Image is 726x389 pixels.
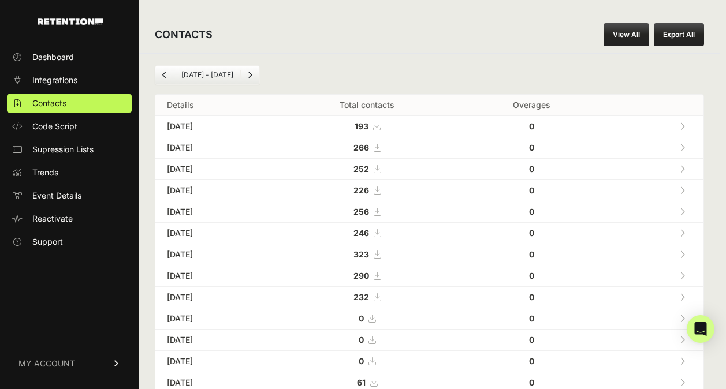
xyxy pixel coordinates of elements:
[155,137,274,159] td: [DATE]
[155,265,274,287] td: [DATE]
[18,358,75,369] span: MY ACCOUNT
[7,163,132,182] a: Trends
[7,186,132,205] a: Event Details
[155,180,274,201] td: [DATE]
[32,98,66,109] span: Contacts
[32,190,81,201] span: Event Details
[359,335,364,345] strong: 0
[529,143,534,152] strong: 0
[155,27,213,43] h2: CONTACTS
[7,117,132,136] a: Code Script
[155,159,274,180] td: [DATE]
[353,228,381,238] a: 246
[155,287,274,308] td: [DATE]
[7,233,132,251] a: Support
[529,164,534,174] strong: 0
[155,201,274,223] td: [DATE]
[353,271,369,280] strong: 290
[32,121,77,132] span: Code Script
[353,292,369,302] strong: 232
[155,308,274,330] td: [DATE]
[359,356,364,366] strong: 0
[32,213,73,225] span: Reactivate
[7,210,132,228] a: Reactivate
[353,249,381,259] a: 323
[604,23,649,46] a: View All
[32,74,77,86] span: Integrations
[241,66,259,84] a: Next
[529,185,534,195] strong: 0
[353,228,369,238] strong: 246
[529,356,534,366] strong: 0
[654,23,704,46] button: Export All
[155,95,274,116] th: Details
[687,315,714,343] div: Open Intercom Messenger
[359,313,364,323] strong: 0
[529,207,534,216] strong: 0
[529,377,534,387] strong: 0
[274,95,459,116] th: Total contacts
[155,116,274,137] td: [DATE]
[155,330,274,351] td: [DATE]
[353,164,369,174] strong: 252
[529,228,534,238] strong: 0
[7,140,132,159] a: Supression Lists
[529,335,534,345] strong: 0
[174,70,240,80] li: [DATE] - [DATE]
[353,164,381,174] a: 252
[353,271,381,280] a: 290
[7,346,132,381] a: MY ACCOUNT
[7,71,132,89] a: Integrations
[32,51,74,63] span: Dashboard
[353,185,381,195] a: 226
[32,236,63,248] span: Support
[357,377,377,387] a: 61
[353,292,381,302] a: 232
[353,185,369,195] strong: 226
[357,377,366,387] strong: 61
[355,121,380,131] a: 193
[529,249,534,259] strong: 0
[529,313,534,323] strong: 0
[7,48,132,66] a: Dashboard
[32,167,58,178] span: Trends
[353,249,369,259] strong: 323
[529,292,534,302] strong: 0
[529,271,534,280] strong: 0
[460,95,604,116] th: Overages
[38,18,103,25] img: Retention.com
[32,144,94,155] span: Supression Lists
[155,223,274,244] td: [DATE]
[7,94,132,113] a: Contacts
[353,143,381,152] a: 266
[353,143,369,152] strong: 266
[353,207,369,216] strong: 256
[529,121,534,131] strong: 0
[155,351,274,372] td: [DATE]
[353,207,381,216] a: 256
[155,66,174,84] a: Previous
[155,244,274,265] td: [DATE]
[355,121,368,131] strong: 193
